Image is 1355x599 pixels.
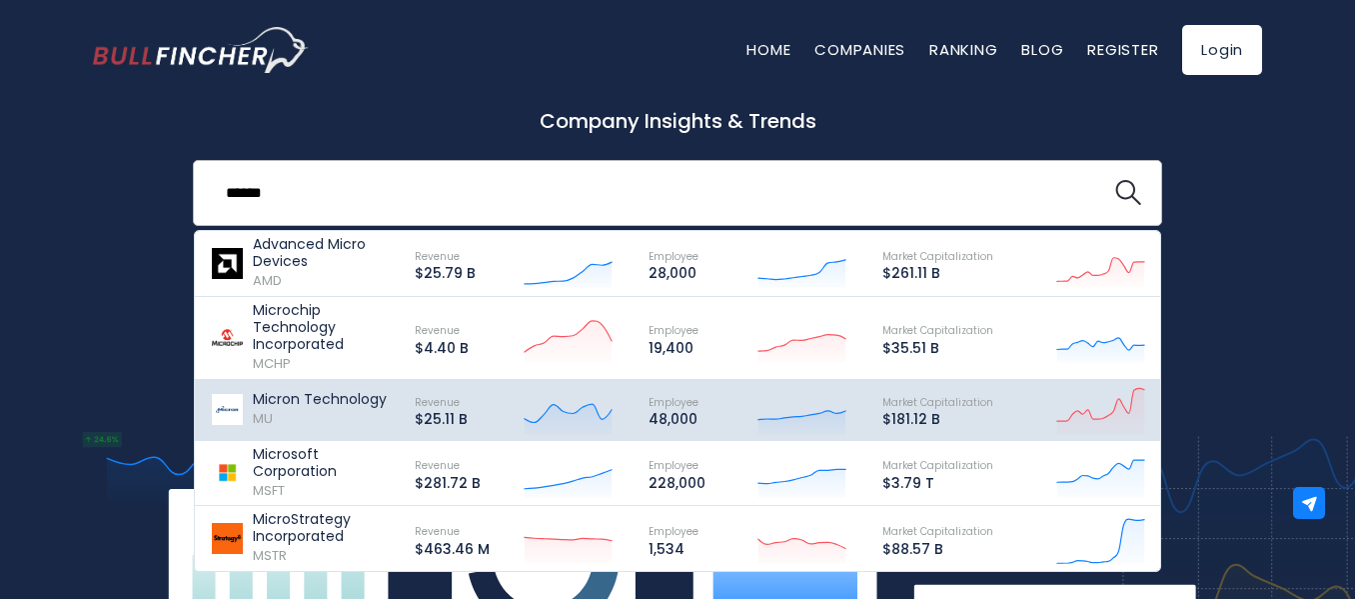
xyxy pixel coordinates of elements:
[199,116,215,132] img: tab_keywords_by_traffic_grey.svg
[1021,39,1063,60] a: Blog
[882,395,993,410] span: Market Capitalization
[415,524,460,539] span: Revenue
[882,323,993,338] span: Market Capitalization
[253,236,397,270] p: Advanced Micro Devices
[882,541,993,558] p: $88.57 B
[814,39,905,60] a: Companies
[76,118,179,131] div: Domain Overview
[195,297,1160,380] a: Microchip Technology Incorporated MCHP Revenue $4.40 B Employee 19,400 Market Capitalization $35....
[649,524,698,539] span: Employee
[1115,180,1141,206] img: search icon
[195,506,1160,571] a: MicroStrategy Incorporated MSTR Revenue $463.46 M Employee 1,534 Market Capitalization $88.57 B
[929,39,997,60] a: Ranking
[415,541,490,558] p: $463.46 M
[93,27,308,73] a: Go to homepage
[649,395,698,410] span: Employee
[221,118,337,131] div: Keywords by Traffic
[253,271,282,290] span: AMD
[882,249,993,264] span: Market Capitalization
[882,458,993,473] span: Market Capitalization
[415,475,481,492] p: $281.72 B
[649,265,698,282] p: 28,000
[882,411,993,428] p: $181.12 B
[1087,39,1158,60] a: Register
[93,27,309,73] img: Bullfincher logo
[882,524,993,539] span: Market Capitalization
[882,265,993,282] p: $261.11 B
[32,52,48,68] img: website_grey.svg
[253,302,397,353] p: Microchip Technology Incorporated
[649,458,698,473] span: Employee
[195,441,1160,507] a: Microsoft Corporation MSFT Revenue $281.72 B Employee 228,000 Market Capitalization $3.79 T
[415,411,468,428] p: $25.11 B
[649,323,698,338] span: Employee
[415,265,476,282] p: $25.79 B
[93,108,1262,134] p: Company Insights & Trends
[54,116,70,132] img: tab_domain_overview_orange.svg
[253,391,387,408] p: Micron Technology
[415,395,460,410] span: Revenue
[253,409,273,428] span: MU
[649,475,705,492] p: 228,000
[93,266,1262,287] p: What's trending
[649,411,698,428] p: 48,000
[253,446,397,480] p: Microsoft Corporation
[52,52,220,68] div: Domain: [DOMAIN_NAME]
[882,475,993,492] p: $3.79 T
[253,481,285,500] span: MSFT
[253,511,397,545] p: MicroStrategy Incorporated
[649,249,698,264] span: Employee
[415,323,460,338] span: Revenue
[649,340,698,357] p: 19,400
[649,541,698,558] p: 1,534
[882,340,993,357] p: $35.51 B
[195,380,1160,441] a: Micron Technology MU Revenue $25.11 B Employee 48,000 Market Capitalization $181.12 B
[1182,25,1262,75] a: Login
[253,546,287,565] span: MSTR
[415,458,460,473] span: Revenue
[746,39,790,60] a: Home
[415,249,460,264] span: Revenue
[195,231,1160,297] a: Advanced Micro Devices AMD Revenue $25.79 B Employee 28,000 Market Capitalization $261.11 B
[56,32,98,48] div: v 4.0.25
[253,354,291,373] span: MCHP
[32,32,48,48] img: logo_orange.svg
[415,340,469,357] p: $4.40 B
